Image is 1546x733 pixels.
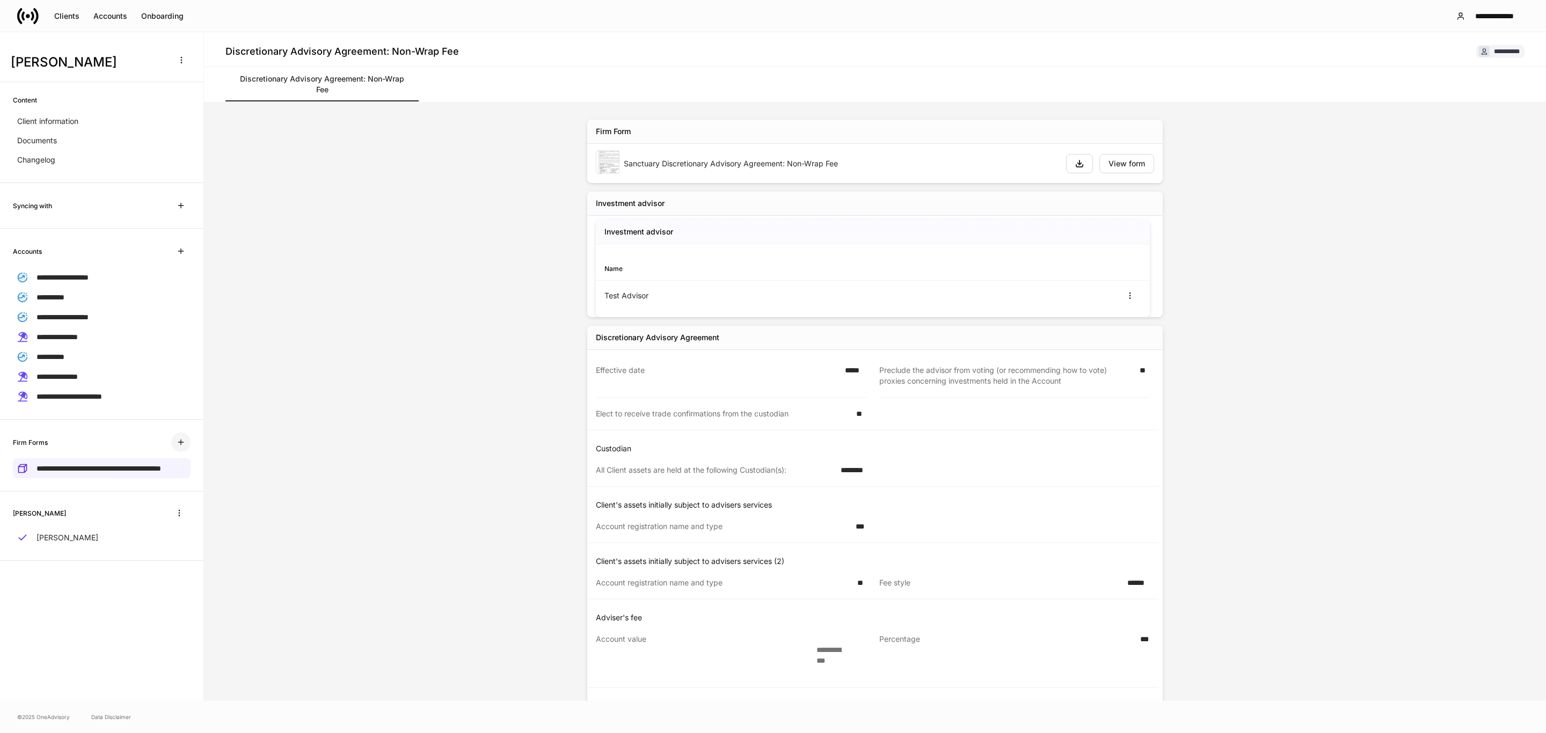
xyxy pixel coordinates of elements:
[13,131,191,150] a: Documents
[37,532,98,543] p: [PERSON_NAME]
[17,155,55,165] p: Changelog
[596,126,631,137] div: Firm Form
[17,116,78,127] p: Client information
[13,528,191,547] a: [PERSON_NAME]
[13,508,66,518] h6: [PERSON_NAME]
[13,437,48,448] h6: Firm Forms
[596,556,1158,567] p: Client's assets initially subject to advisers services (2)
[596,612,1158,623] p: Adviser's fee
[604,263,873,274] div: Name
[604,290,873,301] div: Test Advisor
[13,246,42,256] h6: Accounts
[93,12,127,20] div: Accounts
[879,634,1134,677] div: Percentage
[13,201,52,211] h6: Syncing with
[596,521,849,532] div: Account registration name and type
[13,112,191,131] a: Client information
[141,12,184,20] div: Onboarding
[47,8,86,25] button: Clients
[596,408,850,419] div: Elect to receive trade confirmations from the custodian
[596,198,665,209] div: Investment advisor
[596,332,719,343] div: Discretionary Advisory Agreement
[91,713,131,721] a: Data Disclaimer
[17,713,70,721] span: © 2025 OneAdvisory
[596,465,834,475] div: All Client assets are held at the following Custodian(s):
[624,158,1058,169] div: Sanctuary Discretionary Advisory Agreement: Non-Wrap Fee
[1099,154,1154,173] button: View form
[596,500,1158,510] p: Client's assets initially subject to advisers services
[596,634,810,677] div: Account value
[54,12,79,20] div: Clients
[11,54,166,71] h3: [PERSON_NAME]
[596,365,838,386] div: Effective date
[225,67,419,101] a: Discretionary Advisory Agreement: Non-Wrap Fee
[879,577,1121,588] div: Fee style
[13,95,37,105] h6: Content
[13,150,191,170] a: Changelog
[17,135,57,146] p: Documents
[596,443,1158,454] p: Custodian
[596,577,851,588] div: Account registration name and type
[604,226,673,237] h5: Investment advisor
[1109,160,1145,167] div: View form
[134,8,191,25] button: Onboarding
[86,8,134,25] button: Accounts
[225,45,459,58] h4: Discretionary Advisory Agreement: Non-Wrap Fee
[879,365,1133,386] div: Preclude the advisor from voting (or recommending how to vote) proxies concerning investments hel...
